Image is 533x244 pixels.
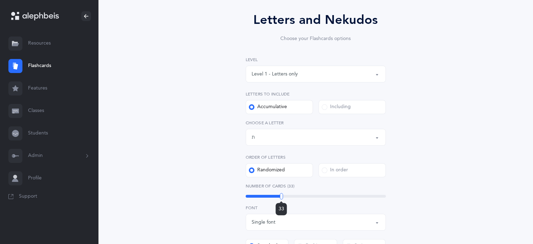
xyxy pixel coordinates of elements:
[246,129,386,146] button: ת
[246,57,386,63] label: Level
[246,120,386,126] label: Choose a letter
[279,206,284,212] span: 33
[322,104,351,111] div: Including
[226,11,405,29] div: Letters and Nekudos
[19,193,37,200] span: Support
[246,66,386,83] button: Level 1 - Letters only
[246,205,386,211] label: Font
[252,71,298,78] div: Level 1 - Letters only
[246,154,386,160] label: Order of letters
[246,183,386,189] label: Number of Cards (33)
[226,35,405,42] div: Choose your Flashcards options
[246,91,386,97] label: Letters to include
[322,167,348,174] div: In order
[249,104,287,111] div: Accumulative
[252,134,255,141] div: ת
[249,167,285,174] div: Randomized
[498,209,525,236] iframe: Drift Widget Chat Controller
[252,219,275,226] div: Single font
[246,214,386,231] button: Single font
